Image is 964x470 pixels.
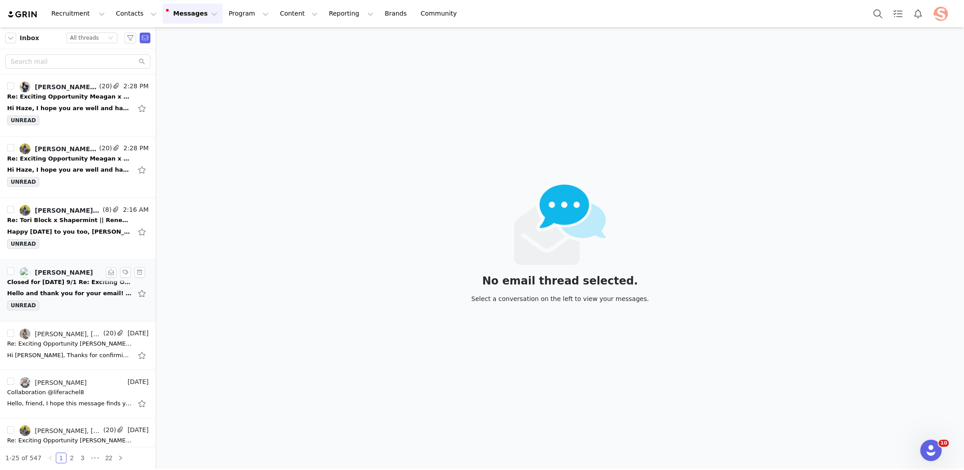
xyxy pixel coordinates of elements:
[223,4,274,24] button: Program
[471,294,649,304] div: Select a conversation on the left to view your messages.
[66,453,77,463] li: 2
[20,82,30,92] img: 1e009048-258b-4244-a448-822355698dda.jpg
[35,427,101,434] div: [PERSON_NAME], [PERSON_NAME], [PERSON_NAME], [PERSON_NAME], [PERSON_NAME]
[20,144,97,154] a: [PERSON_NAME], [PERSON_NAME], [PERSON_NAME], [PERSON_NAME], [PERSON_NAME], [PERSON_NAME]
[102,453,116,463] li: 22
[7,351,132,360] div: Hi Roxy, Thanks for confirming. Please see the first invoice attached. Let me know if everything ...
[7,10,38,19] img: grin logo
[20,377,87,388] a: [PERSON_NAME]
[324,4,379,24] button: Reporting
[888,4,908,24] a: Tasks
[20,267,93,278] a: [PERSON_NAME]
[115,453,126,463] li: Next Page
[7,177,39,187] span: UNREAD
[20,205,101,216] a: [PERSON_NAME], [PERSON_NAME], [PERSON_NAME], [PERSON_NAME], [PERSON_NAME]
[48,455,53,461] i: icon: left
[35,145,97,153] div: [PERSON_NAME], [PERSON_NAME], [PERSON_NAME], [PERSON_NAME], [PERSON_NAME], [PERSON_NAME]
[70,33,99,43] div: All threads
[45,453,56,463] li: Previous Page
[35,83,97,91] div: [PERSON_NAME], [PERSON_NAME], [PERSON_NAME], [PERSON_NAME], [PERSON_NAME], [PERSON_NAME]
[35,330,101,338] div: [PERSON_NAME], [PERSON_NAME], [PERSON_NAME], [PERSON_NAME], [PERSON_NAME], [PERSON_NAME]
[139,58,145,65] i: icon: search
[20,425,30,436] img: fd40526d-2f3a-4641-adc4-99d9c09a0927.jpg
[7,239,39,249] span: UNREAD
[7,92,132,101] div: Re: Exciting Opportunity Meagan x Shapermint — Let’s Create Together!
[928,7,957,21] button: Profile
[35,379,87,386] div: [PERSON_NAME]
[379,4,415,24] a: Brands
[274,4,323,24] button: Content
[20,329,101,339] a: [PERSON_NAME], [PERSON_NAME], [PERSON_NAME], [PERSON_NAME], [PERSON_NAME], [PERSON_NAME]
[416,4,466,24] a: Community
[88,453,102,463] li: Next 3 Pages
[35,207,101,214] div: [PERSON_NAME], [PERSON_NAME], [PERSON_NAME], [PERSON_NAME], [PERSON_NAME]
[7,154,132,163] div: Re: Exciting Opportunity Meagan x Shapermint — Let’s Create Together!
[111,4,162,24] button: Contacts
[97,82,112,91] span: (20)
[46,4,110,24] button: Recruitment
[20,267,30,278] img: 234886537--s.jpg
[108,35,113,41] i: icon: down
[7,216,132,225] div: Re: Tori Block x Shapermint || Renewal Opp
[101,425,116,435] span: (20)
[7,399,132,408] div: Hello, friend, I hope this message finds you well. I'd love to work with you again! Would you lik...
[20,425,101,436] a: [PERSON_NAME], [PERSON_NAME], [PERSON_NAME], [PERSON_NAME], [PERSON_NAME]
[56,453,66,463] li: 1
[7,388,84,397] div: Collaboration @liferachel8
[78,453,87,463] a: 3
[7,339,132,348] div: Re: Exciting Opportunity Sophia x Shapermint — Let’s Create Together!
[162,4,223,24] button: Messages
[20,205,30,216] img: fd40526d-2f3a-4641-adc4-99d9c09a0927.jpg
[7,301,39,310] span: UNREAD
[5,54,150,69] input: Search mail
[7,104,132,113] div: Hi Haze, I hope you are well and having a great start to the week! I wanted to check in and see i...
[20,82,97,92] a: [PERSON_NAME], [PERSON_NAME], [PERSON_NAME], [PERSON_NAME], [PERSON_NAME], [PERSON_NAME]
[20,33,39,43] span: Inbox
[471,276,649,286] div: No email thread selected.
[140,33,150,43] span: Send Email
[7,278,132,287] div: Closed for Labor Day 9/1 Re: Exciting Opportunity Vanessa x Shapermint — Let’s Create Together!
[103,453,115,463] a: 22
[7,436,132,445] div: Re: Exciting Opportunity Vanessa x Shapermint — Let’s Create Together!
[7,289,132,298] div: Hello and thank you for your email! Trend Companies is closed for Labor Day on 9/1. If this is a ...
[7,115,39,125] span: UNREAD
[20,377,30,388] img: 40b68d1f-a9f1-4d3c-a6b1-e45550795acf.jpg
[20,329,30,339] img: 4db487ad-46dd-4a66-a17f-05b3aede94f2.jpg
[101,329,116,338] span: (20)
[920,440,942,461] iframe: Intercom live chat
[77,453,88,463] li: 3
[101,205,112,214] span: (8)
[67,453,77,463] a: 2
[20,144,30,154] img: fd40526d-2f3a-4641-adc4-99d9c09a0927.jpg
[514,185,607,265] img: emails-empty2x.png
[97,144,112,153] span: (20)
[939,440,949,447] span: 10
[35,269,93,276] div: [PERSON_NAME]
[56,453,66,463] a: 1
[934,7,948,21] img: f99a58a2-e820-49b2-b1c6-889a8229352e.jpeg
[7,165,132,174] div: Hi Haze, I hope you are well and having a great start to the week! I wanted to check in and see i...
[7,227,132,236] div: Happy Labor Day to you too, Sarah! Lovely! Thank you so much, and enjoy your day! --- On Tue, Sep...
[908,4,928,24] button: Notifications
[5,453,42,463] li: 1-25 of 547
[118,455,123,461] i: icon: right
[868,4,888,24] button: Search
[88,453,102,463] span: •••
